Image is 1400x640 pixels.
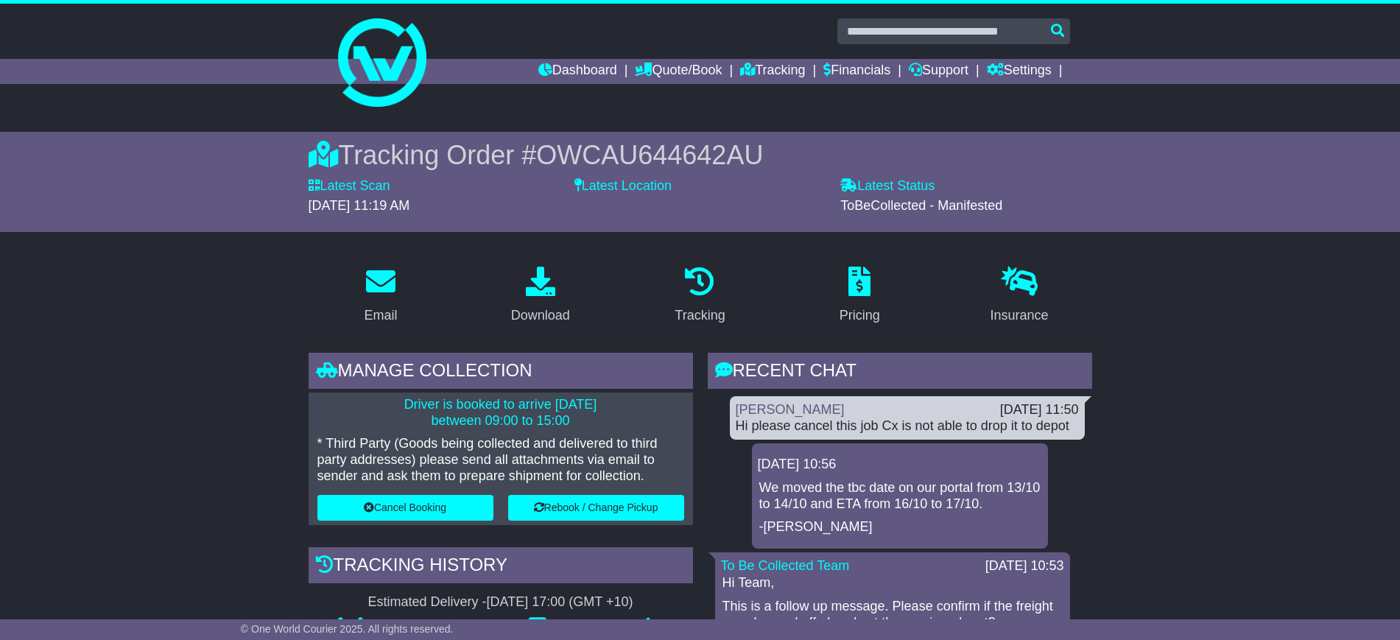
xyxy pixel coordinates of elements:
[487,594,633,611] div: [DATE] 17:00 (GMT +10)
[364,306,397,326] div: Email
[823,59,890,84] a: Financials
[830,261,890,331] a: Pricing
[309,353,693,393] div: Manage collection
[309,198,410,213] span: [DATE] 11:19 AM
[241,623,454,635] span: © One World Courier 2025. All rights reserved.
[574,178,672,194] label: Latest Location
[536,140,763,170] span: OWCAU644642AU
[508,495,684,521] button: Rebook / Change Pickup
[309,178,390,194] label: Latest Scan
[354,261,407,331] a: Email
[985,558,1064,574] div: [DATE] 10:53
[759,519,1041,535] p: -[PERSON_NAME]
[511,306,570,326] div: Download
[665,261,734,331] a: Tracking
[909,59,968,84] a: Support
[991,306,1049,326] div: Insurance
[502,261,580,331] a: Download
[722,599,1063,630] p: This is a follow up message. Please confirm if the freight was dropped off already at the courier...
[840,178,935,194] label: Latest Status
[309,139,1092,171] div: Tracking Order #
[758,457,1042,473] div: [DATE] 10:56
[721,558,850,573] a: To Be Collected Team
[708,353,1092,393] div: RECENT CHAT
[981,261,1058,331] a: Insurance
[736,402,845,417] a: [PERSON_NAME]
[740,59,805,84] a: Tracking
[840,198,1002,213] span: ToBeCollected - Manifested
[1000,402,1079,418] div: [DATE] 11:50
[635,59,722,84] a: Quote/Book
[317,436,684,484] p: * Third Party (Goods being collected and delivered to third party addresses) please send all atta...
[722,575,1063,591] p: Hi Team,
[309,594,693,611] div: Estimated Delivery -
[675,306,725,326] div: Tracking
[987,59,1052,84] a: Settings
[317,495,493,521] button: Cancel Booking
[317,397,684,429] p: Driver is booked to arrive [DATE] between 09:00 to 15:00
[736,418,1079,435] div: Hi please cancel this job Cx is not able to drop it to depot
[759,480,1041,512] p: We moved the tbc date on our portal from 13/10 to 14/10 and ETA from 16/10 to 17/10.
[309,547,693,587] div: Tracking history
[840,306,880,326] div: Pricing
[538,59,617,84] a: Dashboard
